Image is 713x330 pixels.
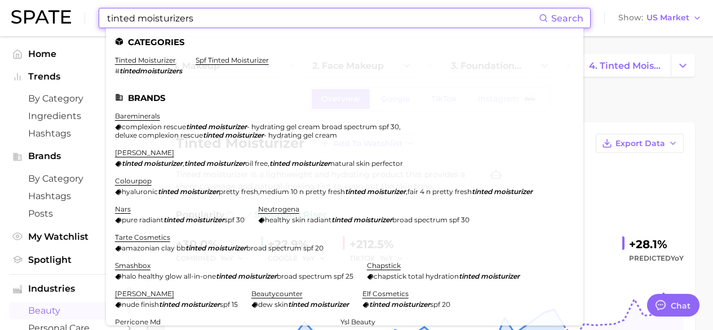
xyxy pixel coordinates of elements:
span: pure radiant [122,215,163,224]
span: pretty fresh [219,187,258,196]
em: moisturizer [353,215,392,224]
em: moisturizer [494,187,533,196]
em: tinted [159,300,179,309]
span: Trends [28,72,118,82]
em: moisturizer [144,159,183,168]
em: moisturizer [238,272,277,280]
em: tinted [288,300,308,309]
button: Change Category [671,54,695,77]
em: moisturizer [391,300,430,309]
a: [PERSON_NAME] [115,289,174,298]
span: Posts [28,208,118,219]
a: nars [115,205,131,213]
em: tinted [269,159,290,168]
a: neutrogena [258,205,299,213]
a: colourpop [115,177,152,185]
li: Brands [115,93,574,103]
span: broad spectrum spf 25 [277,272,353,280]
em: tinted [163,215,184,224]
span: # [115,67,119,75]
a: Spotlight [9,251,138,269]
span: US Market [646,15,689,21]
span: - hydrating gel cream broad spectrum spf 30 [247,122,399,131]
li: Categories [115,37,574,47]
span: spf 20 [430,300,450,309]
span: chapstick total hydration [374,272,459,280]
a: spf tinted moisturizer [196,56,269,64]
div: , , [115,159,403,168]
em: tinted [122,159,142,168]
span: broad spectrum spf 30 [392,215,470,224]
span: - hydrating gel cream [264,131,337,139]
span: Search [551,13,583,24]
span: oil free [245,159,268,168]
a: beautycounter [251,289,303,298]
em: moisturizer [208,122,247,131]
a: Posts [9,205,138,222]
em: tinted [345,187,365,196]
em: moisturizer [481,272,520,280]
span: by Category [28,93,118,104]
a: chapstick [367,261,401,270]
em: moisturizer [367,187,406,196]
em: moisturizer [310,300,349,309]
a: by Category [9,170,138,187]
button: Trends [9,68,138,85]
span: by Category [28,173,118,184]
div: +28.1% [629,235,684,253]
span: Home [28,49,118,59]
em: moisturizer [180,187,219,196]
em: tinted [459,272,479,280]
div: , , [115,187,533,196]
button: ShowUS Market [615,11,705,25]
a: Ingredients [9,107,138,125]
span: deluxe complexion rescue [115,131,203,139]
span: nude finish [122,300,159,309]
a: ysl beauty [340,318,375,326]
span: medium 10 n pretty fresh [260,187,345,196]
em: tintedmoisturizers [119,67,182,75]
span: 4. tinted moisturizer [589,60,661,71]
span: hyaluronic [122,187,158,196]
span: My Watchlist [28,231,118,242]
em: tinted [216,272,236,280]
span: Predicted [629,252,684,265]
a: Hashtags [9,187,138,205]
span: Export Data [615,139,665,148]
em: tinted [186,122,206,131]
span: Industries [28,284,118,294]
span: Ingredients [28,111,118,121]
div: , [115,122,561,139]
em: moisturizer [225,131,264,139]
span: broad spectrum spf 20 [246,244,324,252]
span: Spotlight [28,254,118,265]
em: tinted [369,300,389,309]
a: smashbox [115,261,150,270]
input: Search here for a brand, industry, or ingredient [106,8,539,28]
span: beauty [28,305,118,316]
a: by Category [9,90,138,107]
em: tinted [472,187,492,196]
a: [PERSON_NAME] [115,148,174,157]
a: bareminerals [115,112,160,120]
span: Show [618,15,643,21]
span: Hashtags [28,191,118,201]
span: Brands [28,151,118,161]
span: Hashtags [28,128,118,139]
em: moisturizer [181,300,220,309]
em: tinted [158,187,178,196]
span: fair 4 n pretty fresh [408,187,472,196]
span: halo healthy glow all-in-one [122,272,216,280]
a: tarte cosmetics [115,233,170,241]
button: Brands [9,148,138,165]
span: natural skin perfector [330,159,403,168]
span: healthy skin radiant [265,215,331,224]
a: My Watchlist [9,228,138,245]
span: complexion rescue [122,122,186,131]
span: spf 15 [220,300,238,309]
em: tinted [203,131,223,139]
a: Hashtags [9,125,138,142]
a: beauty [9,302,138,319]
em: tinted [331,215,352,224]
button: Export Data [596,134,684,153]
